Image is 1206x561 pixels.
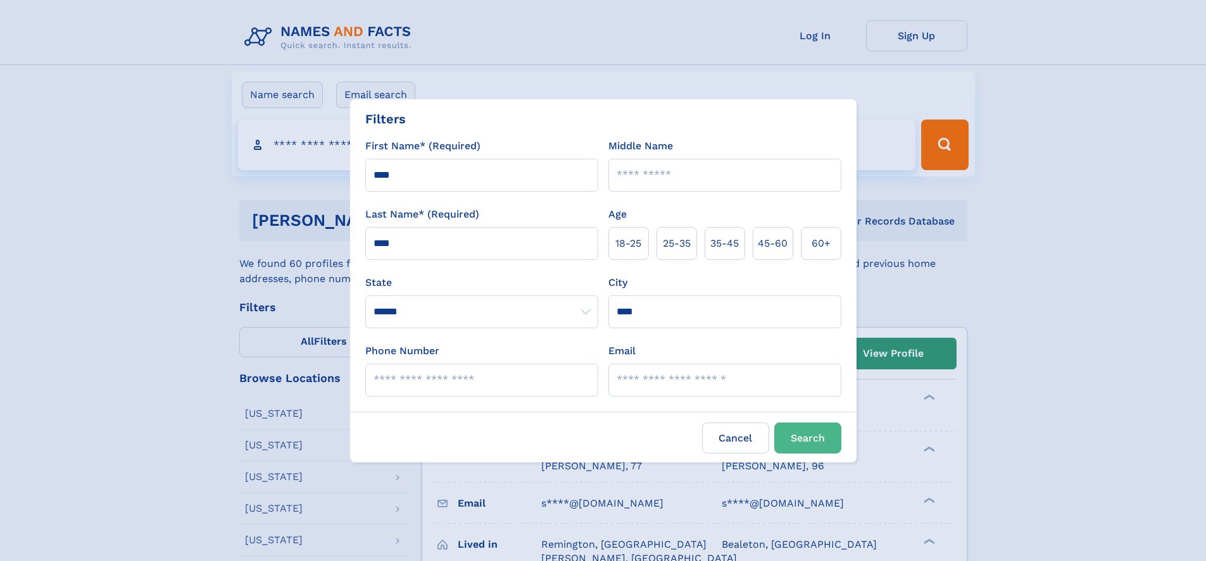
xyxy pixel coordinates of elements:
label: First Name* (Required) [365,139,481,154]
span: 18‑25 [615,236,641,251]
span: 25‑35 [663,236,691,251]
div: Filters [365,109,406,128]
span: 45‑60 [758,236,788,251]
label: State [365,275,598,290]
span: 35‑45 [710,236,739,251]
label: Phone Number [365,343,439,359]
label: Middle Name [608,139,673,154]
label: Age [608,207,627,222]
label: City [608,275,627,290]
span: 60+ [812,236,831,251]
button: Search [774,422,841,453]
label: Email [608,343,636,359]
label: Cancel [702,422,769,453]
label: Last Name* (Required) [365,207,479,222]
